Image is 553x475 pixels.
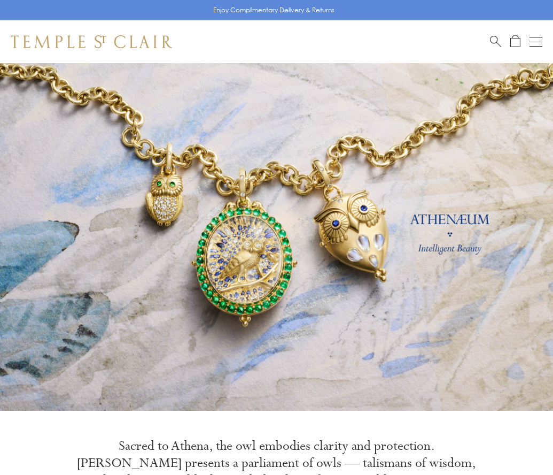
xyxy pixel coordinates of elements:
button: Open navigation [529,35,542,48]
img: Temple St. Clair [11,35,172,48]
p: Enjoy Complimentary Delivery & Returns [213,5,334,16]
a: Open Shopping Bag [510,35,520,48]
a: Search [490,35,501,48]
